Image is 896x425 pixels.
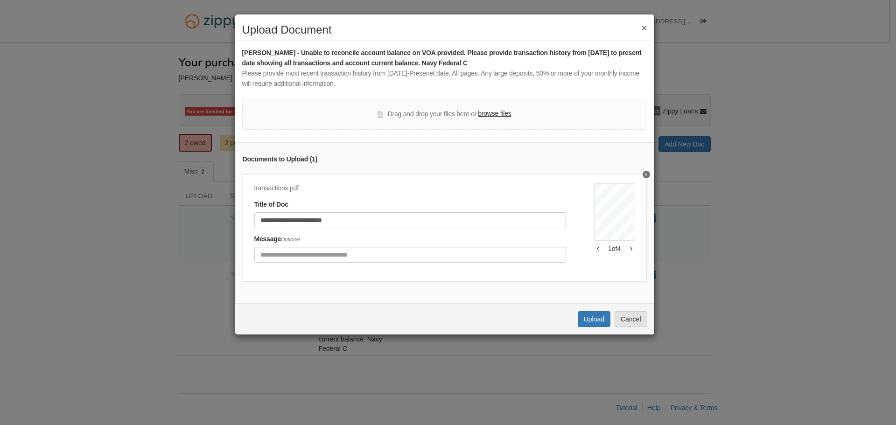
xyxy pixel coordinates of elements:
div: 1 of 4 [594,244,635,253]
div: transactions.pdf [254,183,566,194]
div: [PERSON_NAME] - Unable to reconcile account balance on VOA provided. Please provide transaction h... [242,48,647,69]
button: × [641,23,647,33]
input: Include any comments on this document [254,247,566,263]
label: Title of Doc [254,200,288,210]
span: Optional [281,237,300,242]
button: Upload [578,311,610,327]
input: Document Title [254,212,566,228]
button: Delete Transactions List 8/16-9/3 [643,171,650,178]
label: Message [254,234,300,244]
div: Please provide most recent transaction history from [DATE]-Presenet date, All pages. Any large de... [242,69,647,89]
div: Drag and drop your files here or [378,109,511,120]
div: Documents to Upload ( 1 ) [243,154,647,165]
label: browse files [478,109,511,119]
button: Cancel [615,311,647,327]
h2: Upload Document [242,24,647,36]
